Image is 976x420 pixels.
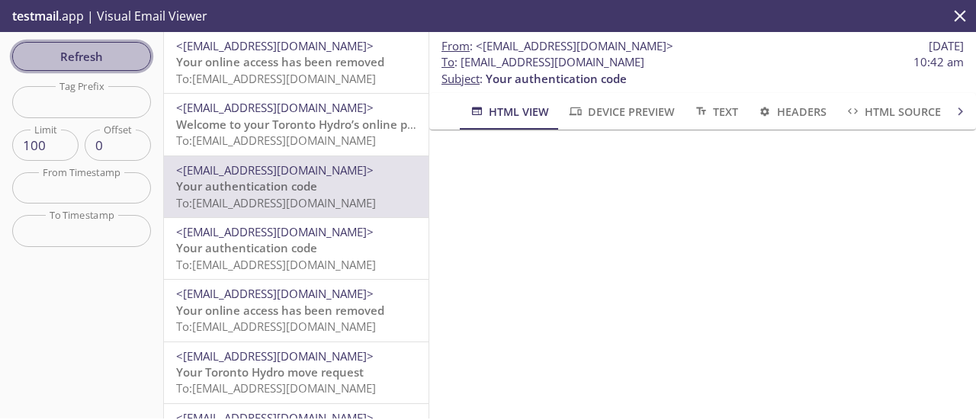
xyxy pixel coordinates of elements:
[693,102,738,121] span: Text
[441,54,644,70] span: : [EMAIL_ADDRESS][DOMAIN_NAME]
[486,71,627,86] span: Your authentication code
[441,71,480,86] span: Subject
[176,303,384,318] span: Your online access has been removed
[164,342,429,403] div: <[EMAIL_ADDRESS][DOMAIN_NAME]>Your Toronto Hydro move requestTo:[EMAIL_ADDRESS][DOMAIN_NAME]
[176,38,374,53] span: <[EMAIL_ADDRESS][DOMAIN_NAME]>
[176,71,376,86] span: To: [EMAIL_ADDRESS][DOMAIN_NAME]
[164,280,429,341] div: <[EMAIL_ADDRESS][DOMAIN_NAME]>Your online access has been removedTo:[EMAIL_ADDRESS][DOMAIN_NAME]
[164,94,429,155] div: <[EMAIL_ADDRESS][DOMAIN_NAME]>Welcome to your Toronto Hydro’s online portalTo:[EMAIL_ADDRESS][DOM...
[176,133,376,148] span: To: [EMAIL_ADDRESS][DOMAIN_NAME]
[176,178,317,194] span: Your authentication code
[469,102,549,121] span: HTML View
[567,102,674,121] span: Device Preview
[176,240,317,255] span: Your authentication code
[929,38,964,54] span: [DATE]
[176,162,374,178] span: <[EMAIL_ADDRESS][DOMAIN_NAME]>
[176,348,374,364] span: <[EMAIL_ADDRESS][DOMAIN_NAME]>
[441,38,673,54] span: :
[176,319,376,334] span: To: [EMAIL_ADDRESS][DOMAIN_NAME]
[845,102,941,121] span: HTML Source
[176,195,376,210] span: To: [EMAIL_ADDRESS][DOMAIN_NAME]
[176,286,374,301] span: <[EMAIL_ADDRESS][DOMAIN_NAME]>
[756,102,826,121] span: Headers
[441,54,964,87] p: :
[913,54,964,70] span: 10:42 am
[176,117,433,132] span: Welcome to your Toronto Hydro’s online portal
[476,38,673,53] span: <[EMAIL_ADDRESS][DOMAIN_NAME]>
[176,54,384,69] span: Your online access has been removed
[176,380,376,396] span: To: [EMAIL_ADDRESS][DOMAIN_NAME]
[176,100,374,115] span: <[EMAIL_ADDRESS][DOMAIN_NAME]>
[12,42,151,71] button: Refresh
[164,32,429,93] div: <[EMAIL_ADDRESS][DOMAIN_NAME]>Your online access has been removedTo:[EMAIL_ADDRESS][DOMAIN_NAME]
[176,364,364,380] span: Your Toronto Hydro move request
[164,218,429,279] div: <[EMAIL_ADDRESS][DOMAIN_NAME]>Your authentication codeTo:[EMAIL_ADDRESS][DOMAIN_NAME]
[12,8,59,24] span: testmail
[24,46,139,66] span: Refresh
[441,38,470,53] span: From
[176,224,374,239] span: <[EMAIL_ADDRESS][DOMAIN_NAME]>
[441,54,454,69] span: To
[176,257,376,272] span: To: [EMAIL_ADDRESS][DOMAIN_NAME]
[164,156,429,217] div: <[EMAIL_ADDRESS][DOMAIN_NAME]>Your authentication codeTo:[EMAIL_ADDRESS][DOMAIN_NAME]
